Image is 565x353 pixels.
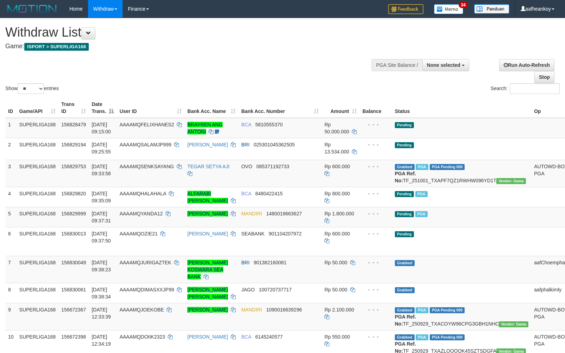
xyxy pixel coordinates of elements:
[17,283,59,303] td: SUPERLIGA168
[187,191,228,203] a: ALFARABI [PERSON_NAME]
[24,43,89,51] span: ISPORT > SUPERLIGA168
[17,303,59,330] td: SUPERLIGA168
[427,62,460,68] span: None selected
[61,211,86,216] span: 156829999
[17,227,59,256] td: SUPERLIGA168
[17,98,59,118] th: Game/API: activate to sort column ascending
[5,283,17,303] td: 8
[117,98,185,118] th: User ID: activate to sort column ascending
[388,4,423,14] img: Feedback.jpg
[266,307,302,313] span: Copy 1090016639296 to clipboard
[119,260,171,265] span: AAAAMQJURIGAZTEK
[430,307,465,313] span: PGA Pending
[119,122,174,127] span: AAAAMQFELIXHANES2
[61,164,86,169] span: 156829753
[61,307,86,313] span: 156672367
[324,307,354,313] span: Rp 2.100.000
[92,307,111,320] span: [DATE] 12:33:39
[324,142,349,155] span: Rp 13.534.000
[362,259,389,266] div: - - -
[324,122,349,134] span: Rp 50.000.000
[499,59,554,71] a: Run Auto-Refresh
[238,98,322,118] th: Bank Acc. Number: activate to sort column ascending
[187,307,228,313] a: [PERSON_NAME]
[392,303,531,330] td: TF_250929_TXACOYW96CPG3GBH1NHC
[5,43,370,50] h4: Game:
[61,334,86,340] span: 156672398
[416,334,428,340] span: Marked by aafsoycanthlai
[362,210,389,217] div: - - -
[372,59,422,71] div: PGA Site Balance /
[17,118,59,138] td: SUPERLIGA168
[474,4,509,14] img: panduan.png
[187,164,230,169] a: TEGAR SETYA AJI
[362,190,389,197] div: - - -
[58,98,89,118] th: Trans ID: activate to sort column ascending
[241,164,252,169] span: OVO
[92,260,111,272] span: [DATE] 09:38:23
[416,307,428,313] span: Marked by aafsengchandara
[119,211,163,216] span: AAAAMQYANDA12
[61,231,86,237] span: 156830013
[254,142,295,147] span: Copy 025301045362505 to clipboard
[241,260,249,265] span: BRI
[241,191,251,196] span: BCA
[241,307,262,313] span: MANDIRI
[255,334,283,340] span: Copy 6145240577 to clipboard
[269,231,302,237] span: Copy 901104207972 to clipboard
[5,25,370,39] h1: Withdraw List
[395,260,415,266] span: Grabbed
[187,287,228,300] a: [PERSON_NAME] [PERSON_NAME]
[362,121,389,128] div: - - -
[395,122,414,128] span: Pending
[17,256,59,283] td: SUPERLIGA168
[324,231,350,237] span: Rp 600.000
[119,287,174,292] span: AAAAMQDIMASXXJP99
[61,191,86,196] span: 156829820
[392,160,531,187] td: TF_251001_TXAPF7QZ1RWHW096YD1T
[17,187,59,207] td: SUPERLIGA168
[92,191,111,203] span: [DATE] 09:35:09
[61,287,86,292] span: 156830061
[434,4,464,14] img: Button%20Memo.svg
[254,260,286,265] span: Copy 901382160081 to clipboard
[241,122,251,127] span: BCA
[185,98,238,118] th: Bank Acc. Name: activate to sort column ascending
[5,118,17,138] td: 1
[324,334,350,340] span: Rp 550.000
[119,334,165,340] span: AAAAMQDOIIK2323
[534,71,554,83] a: Stop
[241,287,255,292] span: JAGO
[92,164,111,176] span: [DATE] 09:33:58
[92,122,111,134] span: [DATE] 09:15:00
[255,122,283,127] span: Copy 5810555370 to clipboard
[92,211,111,223] span: [DATE] 09:37:31
[92,231,111,244] span: [DATE] 09:37:50
[5,138,17,160] td: 2
[362,141,389,148] div: - - -
[187,142,228,147] a: [PERSON_NAME]
[395,307,415,313] span: Grabbed
[92,142,111,155] span: [DATE] 09:25:55
[266,211,302,216] span: Copy 1480019663627 to clipboard
[92,287,111,300] span: [DATE] 09:38:34
[395,211,414,217] span: Pending
[89,98,117,118] th: Date Trans.: activate to sort column descending
[119,191,166,196] span: AAAAMQHALAHALA
[187,211,228,216] a: [PERSON_NAME]
[459,2,468,8] span: 34
[324,164,350,169] span: Rp 600.000
[395,314,416,327] b: PGA Ref. No:
[362,286,389,293] div: - - -
[324,260,347,265] span: Rp 50.000
[119,231,157,237] span: AAAAMQOZIE21
[324,191,350,196] span: Rp 800.000
[415,211,428,217] span: Marked by aafsoycanthlai
[395,171,416,183] b: PGA Ref. No:
[510,83,560,94] input: Search:
[241,142,249,147] span: BRI
[5,83,59,94] label: Show entries
[499,321,528,327] span: Vendor URL: https://trx31.1velocity.biz
[324,211,354,216] span: Rp 1.800.000
[241,231,265,237] span: SEABANK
